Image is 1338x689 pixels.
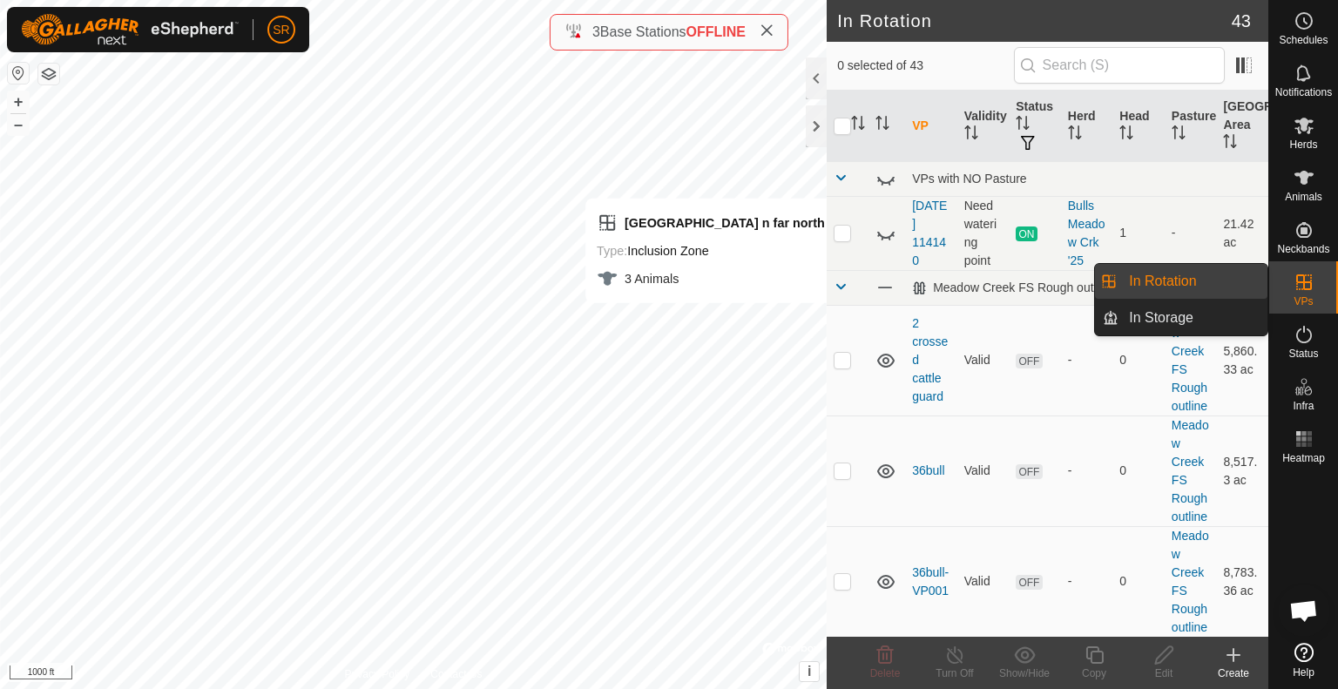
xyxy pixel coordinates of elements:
span: Infra [1293,401,1314,411]
span: 3 [592,24,600,39]
button: – [8,114,29,135]
a: Contact Us [430,666,482,682]
a: 36bull-VP001 [912,565,949,598]
span: Heatmap [1282,453,1325,463]
th: Pasture [1165,91,1217,162]
td: Need watering point [957,196,1010,270]
th: [GEOGRAPHIC_DATA] Area [1216,91,1268,162]
img: Gallagher Logo [21,14,239,45]
a: In Storage [1118,301,1267,335]
a: In Rotation [1118,264,1267,299]
span: OFF [1016,464,1042,479]
span: Neckbands [1277,244,1329,254]
div: 3 Animals [597,268,825,289]
span: Status [1288,348,1318,359]
button: + [8,91,29,112]
td: 5,860.33 ac [1216,305,1268,415]
div: [GEOGRAPHIC_DATA] n far north [597,213,825,233]
div: Create [1199,665,1268,681]
li: In Storage [1095,301,1267,335]
span: Help [1293,667,1314,678]
p-sorticon: Activate to sort [964,128,978,142]
td: 8,783.36 ac [1216,526,1268,637]
input: Search (S) [1014,47,1225,84]
span: ON [1016,226,1037,241]
span: VPs [1294,296,1313,307]
button: Reset Map [8,63,29,84]
a: Meadow Creek FS Rough outline [1172,418,1209,524]
label: Type: [597,244,627,258]
div: Edit [1129,665,1199,681]
td: Valid [957,415,1010,526]
td: 1 [1112,196,1165,270]
td: 0 [1112,526,1165,637]
a: 36bull [912,463,944,477]
p-sorticon: Activate to sort [1119,128,1133,142]
a: Meadow Creek FS Rough outline [1172,529,1209,634]
span: OFF [1016,575,1042,590]
p-sorticon: Activate to sort [851,118,865,132]
p-sorticon: Activate to sort [1223,137,1237,151]
span: Animals [1285,192,1322,202]
h2: In Rotation [837,10,1232,31]
td: 21.42 ac [1216,196,1268,270]
button: Map Layers [38,64,59,84]
span: In Rotation [1129,271,1196,292]
td: - [1165,196,1217,270]
a: Privacy Policy [345,666,410,682]
span: SR [273,21,289,39]
div: Meadow Creek FS Rough outline [912,280,1185,295]
li: In Rotation [1095,264,1267,299]
th: Validity [957,91,1010,162]
p-sorticon: Activate to sort [1068,128,1082,142]
div: Bulls Meadow Crk '25 [1068,197,1106,270]
th: VP [905,91,957,162]
span: 0 selected of 43 [837,57,1013,75]
span: i [808,664,811,679]
div: Show/Hide [990,665,1059,681]
button: i [800,662,819,681]
div: - [1068,351,1106,369]
span: Notifications [1275,87,1332,98]
td: 0 [1112,415,1165,526]
a: 2 crossed cattle guard [912,316,948,403]
th: Status [1009,91,1061,162]
th: Head [1112,91,1165,162]
div: Inclusion Zone [597,240,825,261]
td: 0 [1112,305,1165,415]
div: - [1068,572,1106,591]
div: - [1068,462,1106,480]
th: Herd [1061,91,1113,162]
span: Base Stations [600,24,686,39]
span: Herds [1289,139,1317,150]
span: OFFLINE [686,24,746,39]
td: Valid [957,526,1010,637]
a: Help [1269,636,1338,685]
span: Delete [870,667,901,679]
span: Schedules [1279,35,1328,45]
span: OFF [1016,354,1042,368]
span: 43 [1232,8,1251,34]
span: In Storage [1129,307,1193,328]
p-sorticon: Activate to sort [1016,118,1030,132]
a: [DATE] 114140 [912,199,947,267]
p-sorticon: Activate to sort [1172,128,1186,142]
div: Turn Off [920,665,990,681]
td: 8,517.3 ac [1216,415,1268,526]
p-sorticon: Activate to sort [875,118,889,132]
div: Open chat [1278,584,1330,637]
div: Copy [1059,665,1129,681]
div: VPs with NO Pasture [912,172,1261,186]
td: Valid [957,305,1010,415]
a: Meadow Creek FS Rough outline [1172,307,1209,413]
